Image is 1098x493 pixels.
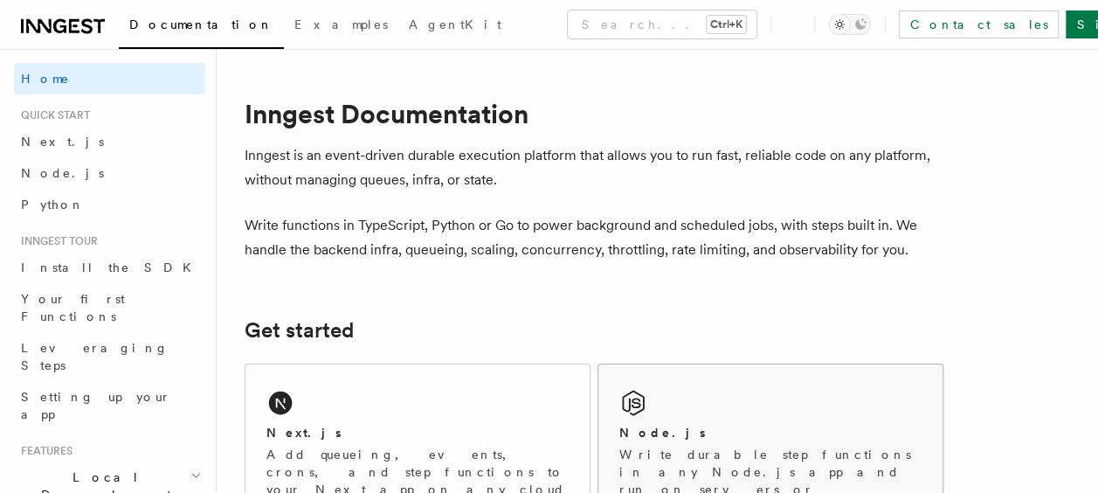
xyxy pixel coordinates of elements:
h2: Next.js [266,424,342,441]
a: Home [14,63,205,94]
button: Toggle dark mode [829,14,871,35]
kbd: Ctrl+K [707,16,746,33]
span: AgentKit [409,17,501,31]
span: Documentation [129,17,273,31]
a: Python [14,189,205,220]
a: Node.js [14,157,205,189]
span: Features [14,444,73,458]
span: Your first Functions [21,292,125,323]
p: Inngest is an event-driven durable execution platform that allows you to run fast, reliable code ... [245,143,943,192]
span: Next.js [21,135,104,149]
span: Setting up your app [21,390,171,421]
span: Home [21,70,70,87]
a: Install the SDK [14,252,205,283]
button: Search...Ctrl+K [568,10,756,38]
a: Contact sales [899,10,1059,38]
a: Setting up your app [14,381,205,430]
a: Leveraging Steps [14,332,205,381]
p: Write functions in TypeScript, Python or Go to power background and scheduled jobs, with steps bu... [245,213,943,262]
h2: Node.js [619,424,706,441]
a: Next.js [14,126,205,157]
span: Install the SDK [21,260,202,274]
a: AgentKit [398,5,512,47]
a: Get started [245,318,354,343]
span: Quick start [14,108,90,122]
a: Your first Functions [14,283,205,332]
span: Examples [294,17,388,31]
span: Leveraging Steps [21,341,169,372]
a: Examples [284,5,398,47]
span: Python [21,198,85,212]
a: Documentation [119,5,284,49]
h1: Inngest Documentation [245,98,943,129]
span: Inngest tour [14,234,98,248]
span: Node.js [21,166,104,180]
